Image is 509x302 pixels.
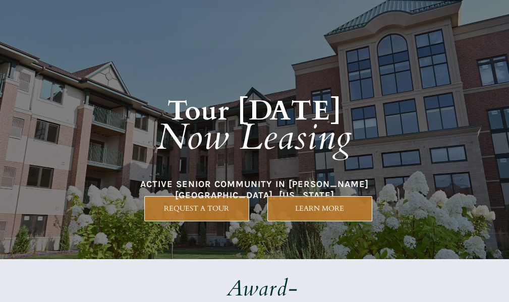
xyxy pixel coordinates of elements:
span: LEARN MORE [268,204,372,213]
span: ACTIVE SENIOR COMMUNITY IN [PERSON_NAME][GEOGRAPHIC_DATA], [US_STATE] [140,178,369,201]
a: REQUEST A TOUR [144,196,249,221]
a: LEARN MORE [267,196,372,221]
em: Now Leasing [157,113,352,162]
strong: Tour [DATE] [167,92,342,130]
span: REQUEST A TOUR [145,204,249,213]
